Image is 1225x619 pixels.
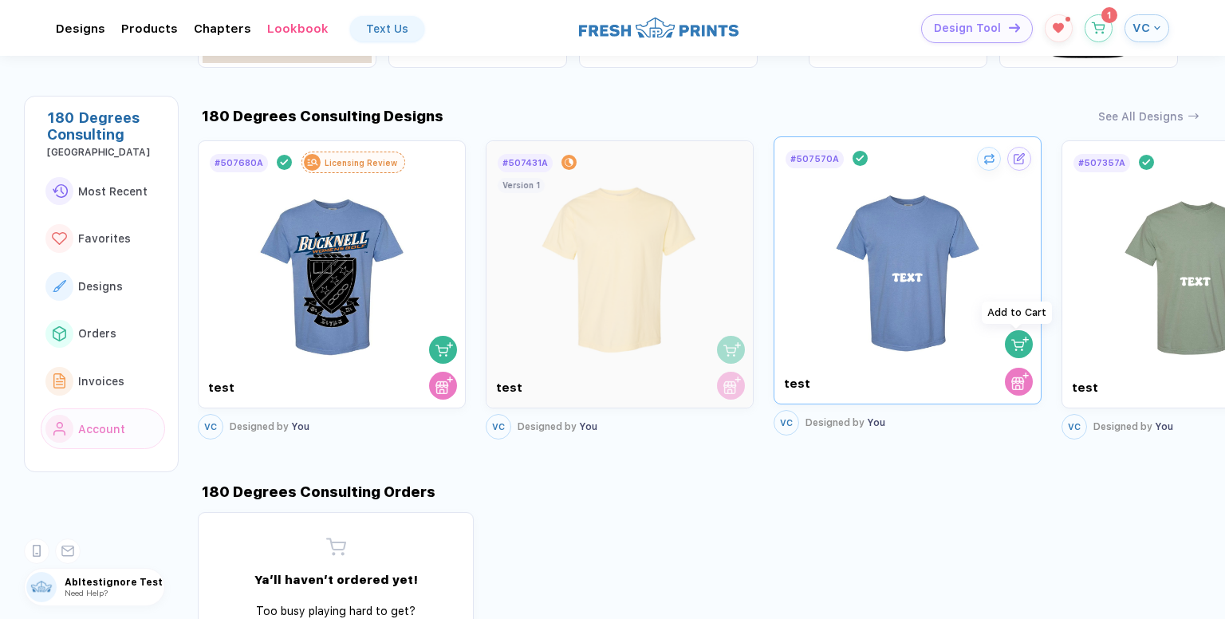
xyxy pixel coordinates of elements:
div: Too busy playing hard to get? [240,603,431,619]
span: Designed by [518,421,577,432]
span: Favorites [78,232,131,245]
button: shopping cart [429,336,457,364]
div: LookbookToggle dropdown menu chapters [267,22,329,36]
button: VC [486,414,511,440]
span: VC [204,422,217,432]
span: Account [78,423,125,436]
div: #507431Ashopping cartstore cart testVersion 1VCDesigned by You [486,136,754,444]
span: Designed by [230,421,289,432]
div: Adelphi University [47,147,165,158]
div: test [1072,380,1205,395]
div: Version 1 [502,180,540,190]
button: See All Designs [1098,110,1199,123]
span: Designs [78,280,123,293]
span: Designed by [1093,421,1152,432]
div: # 507680A [215,158,263,168]
sup: 1 [1065,17,1070,22]
img: link to icon [52,184,68,198]
button: link to iconOrders [41,313,165,355]
div: #507680ALicensing Reviewshopping cartstore cart testVCDesigned by You [198,136,466,444]
button: store cart [1005,368,1033,396]
div: 180 Degrees Consulting Designs [198,108,443,124]
div: # 507570A [790,154,839,164]
img: 1758896259243etust_nt_front.png [242,174,422,361]
div: Ya’ll haven’t ordered yet! [240,573,431,587]
div: You [806,417,885,428]
button: Design Toolicon [921,14,1033,43]
div: You [518,421,597,432]
img: user profile [26,572,57,602]
div: Lookbook [267,22,329,36]
span: VC [1132,21,1150,35]
div: ProductsToggle dropdown menu [121,22,178,36]
div: Text Us [366,22,408,35]
span: VC [492,422,505,432]
span: VC [1068,422,1081,432]
span: Designed by [806,417,865,428]
img: shopping cart [723,341,741,358]
div: test [784,377,917,391]
img: link to icon [52,232,67,246]
button: shopping cart [717,336,745,364]
img: link to icon [53,280,66,292]
button: store cart [717,372,745,400]
button: link to iconMost Recent [41,171,165,212]
img: store cart [1011,373,1029,390]
div: See All Designs [1098,110,1184,123]
span: 1 [1107,10,1111,20]
button: link to iconInvoices [41,361,165,402]
a: Text Us [350,16,424,41]
img: link to icon [53,373,66,388]
span: VC [780,418,793,428]
img: shopping cart [1011,335,1029,353]
button: link to iconFavorites [41,218,165,259]
div: You [230,421,309,432]
button: VC [774,410,799,436]
button: VC [198,414,223,440]
button: VC [1062,414,1087,440]
div: test [496,380,629,395]
button: link to iconDesigns [41,266,165,307]
div: # 507357A [1078,158,1125,168]
button: link to iconAccount [41,408,165,450]
span: Invoices [78,375,124,388]
img: store cart [435,377,453,394]
img: link to icon [53,422,66,436]
div: 180 Degrees Consulting Orders [198,483,435,500]
img: 095bfe7d-5b3f-45cd-81aa-00cb2748116c_nt_front_1758564332284.jpg [818,170,998,357]
div: test [208,380,341,395]
div: You [1093,421,1173,432]
button: VC [1125,14,1169,42]
span: Abltestignore Test [65,577,164,588]
span: Orders [78,327,116,340]
div: Licensing Review [325,158,397,168]
img: logo [579,15,739,40]
span: Design Tool [934,22,1001,35]
div: Add to Cart [982,302,1052,324]
button: shopping cart [1005,330,1033,358]
div: ChaptersToggle dropdown menu chapters [194,22,251,36]
sup: 1 [1101,7,1117,23]
span: Need Help? [65,588,108,597]
img: store cart [723,377,741,394]
button: store cart [429,372,457,400]
div: # 507431A [502,158,548,168]
div: #507570Ashopping cartstore cart testVCDesigned by You [774,136,1042,444]
img: link to icon [53,326,66,341]
img: shopping cart [435,341,453,358]
span: Most Recent [78,185,148,198]
div: DesignsToggle dropdown menu [56,22,105,36]
img: icon [1009,23,1020,32]
div: 180 Degrees Consulting [47,109,165,143]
